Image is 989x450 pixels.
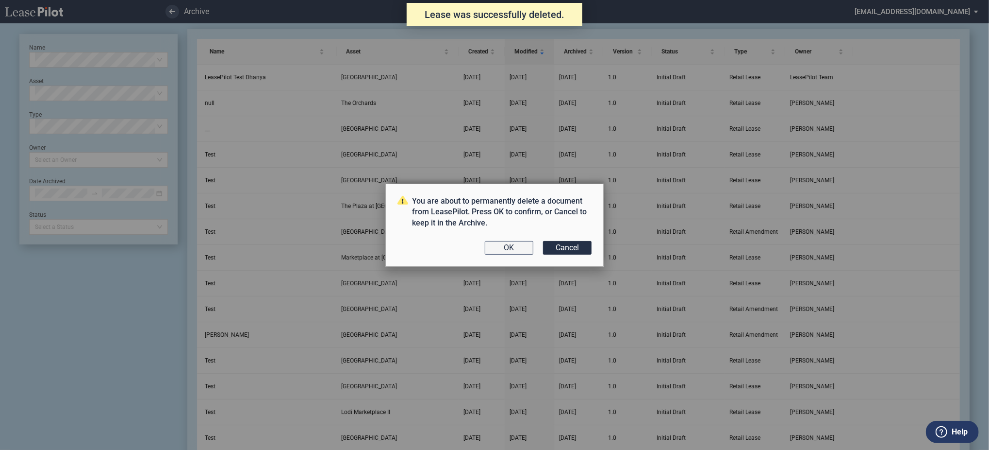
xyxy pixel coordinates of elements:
button: OK [485,241,533,255]
md-dialog: You are about ... [385,184,604,267]
p: You are about to permanently delete a document from LeasePilot. Press OK to confirm, or Cancel to... [397,196,592,228]
button: Cancel [543,241,592,255]
div: Lease was successfully deleted. [407,3,582,26]
label: Help [952,426,968,438]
